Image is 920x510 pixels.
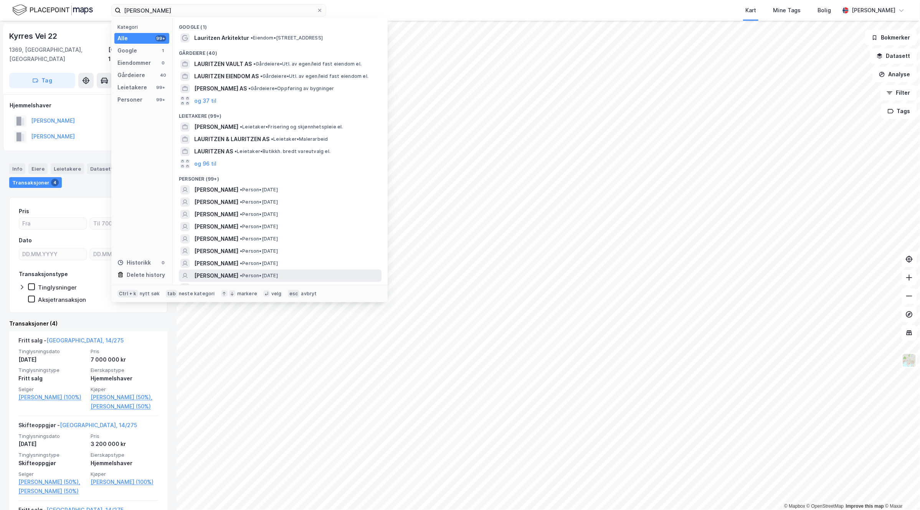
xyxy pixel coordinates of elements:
[121,5,317,16] input: Søk på adresse, matrikkel, gårdeiere, leietakere eller personer
[194,210,238,219] span: [PERSON_NAME]
[194,96,216,105] button: og 37 til
[240,124,343,130] span: Leietaker • Frisering og skjønnhetspleie el.
[18,336,124,348] div: Fritt salg -
[117,71,145,80] div: Gårdeiere
[194,147,233,156] span: LAURITZEN AS
[9,319,167,328] div: Transaksjoner (4)
[91,386,158,393] span: Kjøper
[251,35,253,41] span: •
[902,353,917,368] img: Z
[19,270,68,279] div: Transaksjonstype
[91,355,158,364] div: 7 000 000 kr
[194,283,238,293] span: [PERSON_NAME]
[852,6,895,15] div: [PERSON_NAME]
[18,367,86,373] span: Tinglysningstype
[9,45,108,64] div: 1369, [GEOGRAPHIC_DATA], [GEOGRAPHIC_DATA]
[301,291,317,297] div: avbryt
[18,374,86,383] div: Fritt salg
[240,199,242,205] span: •
[51,179,59,186] div: 4
[9,73,75,88] button: Tag
[251,35,323,41] span: Eiendom • [STREET_ADDRESS]
[240,211,278,217] span: Person • [DATE]
[240,248,242,254] span: •
[18,477,86,487] a: [PERSON_NAME] (50%),
[18,452,86,458] span: Tinglysningstype
[865,30,917,45] button: Bokmerker
[46,337,124,344] a: [GEOGRAPHIC_DATA], 14/275
[194,84,247,93] span: [PERSON_NAME] AS
[870,48,917,64] button: Datasett
[91,452,158,458] span: Eierskapstype
[18,386,86,393] span: Selger
[240,187,242,192] span: •
[288,290,300,298] div: esc
[248,86,251,91] span: •
[271,136,328,142] span: Leietaker • Malerarbeid
[248,86,334,92] span: Gårdeiere • Oppføring av bygninger
[117,290,138,298] div: Ctrl + k
[38,284,77,291] div: Tinglysninger
[179,291,215,297] div: neste kategori
[240,224,242,229] span: •
[260,73,368,79] span: Gårdeiere • Utl. av egen/leid fast eiendom el.
[235,148,330,155] span: Leietaker • Butikkh. bredt vareutvalg el.
[745,6,756,15] div: Kart
[91,348,158,355] span: Pris
[160,72,166,78] div: 40
[240,224,278,230] span: Person • [DATE]
[173,107,388,121] div: Leietakere (99+)
[194,234,238,243] span: [PERSON_NAME]
[194,159,216,168] button: og 96 til
[240,273,242,278] span: •
[260,73,263,79] span: •
[18,459,86,468] div: Skifteoppgjør
[18,487,86,496] a: [PERSON_NAME] (50%)
[240,260,242,266] span: •
[194,135,269,144] span: LAURITZEN & LAURITZEN AS
[194,185,238,194] span: [PERSON_NAME]
[19,248,86,260] input: DD.MM.YYYY
[155,35,166,41] div: 99+
[140,291,160,297] div: nytt søk
[194,247,238,256] span: [PERSON_NAME]
[773,6,801,15] div: Mine Tags
[18,421,137,433] div: Skifteoppgjør -
[28,163,48,174] div: Eiere
[160,260,166,266] div: 0
[194,271,238,280] span: [PERSON_NAME]
[271,136,273,142] span: •
[117,83,147,92] div: Leietakere
[194,197,238,207] span: [PERSON_NAME]
[240,236,278,242] span: Person • [DATE]
[19,218,86,229] input: Fra
[38,296,86,303] div: Aksjetransaksjon
[90,248,157,260] input: DD.MM.YYYY
[173,44,388,58] div: Gårdeiere (40)
[784,503,805,509] a: Mapbox
[12,3,93,17] img: logo.f888ab2527a4732fd821a326f86c7f29.svg
[91,439,158,449] div: 3 200 000 kr
[253,61,362,67] span: Gårdeiere • Utl. av egen/leid fast eiendom el.
[253,61,256,67] span: •
[91,367,158,373] span: Eierskapstype
[882,473,920,510] iframe: Chat Widget
[271,291,282,297] div: velg
[60,422,137,428] a: [GEOGRAPHIC_DATA], 14/275
[235,148,237,154] span: •
[240,248,278,254] span: Person • [DATE]
[90,218,157,229] input: Til 7000000
[194,222,238,231] span: [PERSON_NAME]
[18,393,86,402] a: [PERSON_NAME] (100%)
[194,122,238,132] span: [PERSON_NAME]
[194,33,249,43] span: Lauritzen Arkitektur
[194,59,252,69] span: LAURITZEN VAULT AS
[872,67,917,82] button: Analyse
[9,30,58,42] div: Kyrres Vei 22
[91,433,158,439] span: Pris
[9,177,62,188] div: Transaksjoner
[91,402,158,411] a: [PERSON_NAME] (50%)
[240,199,278,205] span: Person • [DATE]
[18,348,86,355] span: Tinglysningsdato
[194,259,238,268] span: [PERSON_NAME]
